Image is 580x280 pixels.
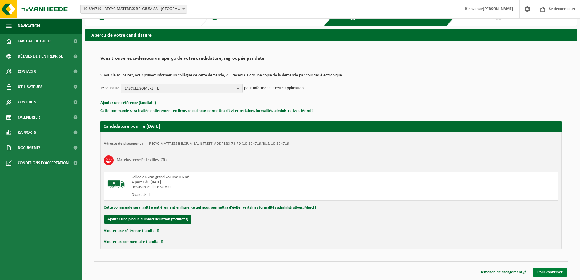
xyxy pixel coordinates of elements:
[104,204,316,212] button: Cette commande sera traitée entièrement en ligne, ce qui nous permettra d'éviter certaines formal...
[100,107,313,115] button: Cette commande sera traitée entièrement en ligne, ce qui nous permettra d'éviter certaines formal...
[104,227,159,235] button: Ajouter une référence (facultatif)
[100,99,156,107] button: Ajouter une référence (facultatif)
[104,215,191,224] button: Ajouter une plaque d'immatriculation (facultatif)
[18,24,40,28] font: Navigation
[100,73,343,78] font: Si vous le souhaitez, vous pouvez informer un collègue de cette demande, qui recevra alors une co...
[149,142,290,146] font: RECYC-MATTRESS BELGIUM SA, [STREET_ADDRESS] 78-79 (10-894719/BUS, 10-894719)
[104,124,160,129] font: Candidature pour le [DATE]
[100,86,119,90] font: Je souhaite
[18,100,36,105] font: Contrats
[80,5,187,14] span: 10-894719 - RECYC-MATTRESS BELGIUM SA - SAINT-GILLES
[18,115,40,120] font: Calendrier
[132,185,171,189] font: Livraison en libre-service
[18,161,69,165] font: Conditions d'acceptation
[480,270,522,274] font: Demande de changement
[537,270,563,274] font: Pour confirmer
[18,85,43,89] font: Utilisateurs
[104,238,163,246] button: Ajouter un commentaire (facultatif)
[124,87,159,90] font: BASCULE SOMBREFFE
[549,7,575,11] font: Se déconnecter
[475,268,531,277] a: Demande de changement
[132,193,150,197] font: Quantité : 1
[104,206,316,210] font: Cette commande sera traitée entièrement en ligne, ce qui nous permettra d'éviter certaines formal...
[104,229,159,233] font: Ajouter une référence (facultatif)
[483,7,513,11] font: [PERSON_NAME]
[18,69,36,74] font: Contacts
[104,142,143,146] font: Adresse de placement :
[132,175,189,179] font: Solide en vrac grand volume > 6 m³
[81,5,187,13] span: 10-894719 - RECYC-MATTRESS BELGIUM SA - SAINT-GILLES
[83,7,198,11] font: 10-894719 - RECYC-MATTRESS BELGIUM SA - [GEOGRAPHIC_DATA]
[18,130,36,135] font: Rapports
[244,86,305,90] font: pour informer sur cette application.
[100,56,265,61] font: Vous trouverez ci-dessous un aperçu de votre candidature, regroupée par date.
[104,240,163,244] font: Ajouter un commentaire (facultatif)
[18,39,51,44] font: Tableau de bord
[91,33,152,38] font: Aperçu de votre candidature
[100,101,156,105] font: Ajouter une référence (facultatif)
[107,175,125,193] img: BL-SO-LV.png
[18,54,63,59] font: Détails de l'entreprise
[100,109,313,113] font: Cette commande sera traitée entièrement en ligne, ce qui nous permettra d'éviter certaines formal...
[465,7,483,11] font: Bienvenue
[117,158,167,162] font: Matelas recyclés textiles (CR)
[533,268,567,277] a: Pour confirmer
[18,146,41,150] font: Documents
[132,180,161,184] font: À partir du [DATE]
[107,217,188,221] font: Ajouter une plaque d'immatriculation (facultatif)
[121,84,243,93] button: BASCULE SOMBREFFE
